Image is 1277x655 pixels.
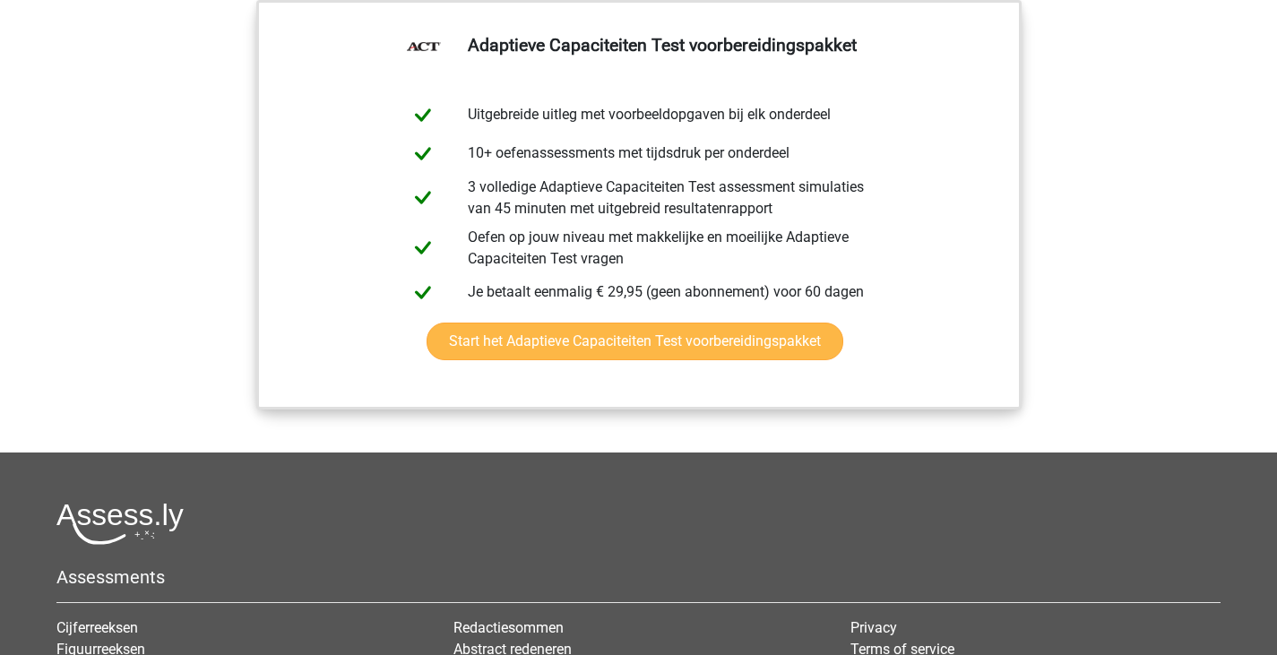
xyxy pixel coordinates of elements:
[850,619,897,636] a: Privacy
[56,503,184,545] img: Assessly logo
[56,619,138,636] a: Cijferreeksen
[56,566,1221,588] h5: Assessments
[427,323,843,360] a: Start het Adaptieve Capaciteiten Test voorbereidingspakket
[453,619,564,636] a: Redactiesommen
